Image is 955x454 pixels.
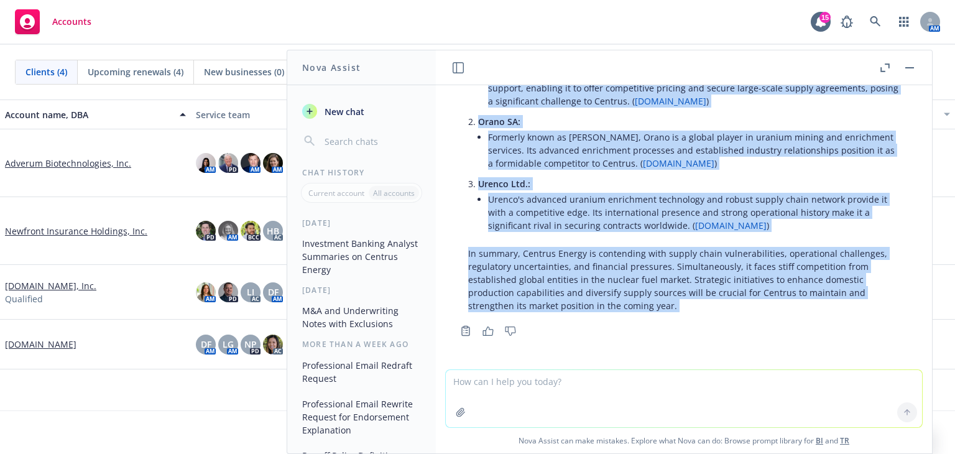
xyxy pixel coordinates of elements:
[191,100,382,129] button: Service team
[201,338,211,351] span: DF
[373,188,415,198] p: All accounts
[488,190,900,234] li: Urenco's advanced uranium enrichment technology and robust supply chain network provide it with a...
[816,435,823,446] a: BI
[5,108,172,121] div: Account name, DBA
[5,225,147,238] a: Newfront Insurance Holdings, Inc.
[241,153,261,173] img: photo
[834,9,859,34] a: Report a Bug
[218,282,238,302] img: photo
[501,322,520,340] button: Thumbs down
[196,282,216,302] img: photo
[308,188,364,198] p: Current account
[5,157,131,170] a: Adverum Biotechnologies, Inc.
[297,355,426,389] button: Professional Email Redraft Request
[241,221,261,241] img: photo
[478,116,520,127] span: Orano SA:
[196,153,216,173] img: photo
[322,105,364,118] span: New chat
[268,285,279,299] span: DF
[287,167,436,178] div: Chat History
[25,65,67,78] span: Clients (4)
[302,61,361,74] h1: Nova Assist
[819,12,831,23] div: 15
[468,247,900,312] p: In summary, Centrus Energy is contending with supply chain vulnerabilities, operational challenge...
[223,338,234,351] span: LG
[488,66,900,110] li: As a state-owned entity, KazAtomProm benefits from lower operational costs and government support...
[196,108,377,121] div: Service team
[287,339,436,350] div: More than a week ago
[297,300,426,334] button: M&A and Underwriting Notes with Exclusions
[204,65,284,78] span: New businesses (0)
[244,338,257,351] span: NP
[840,435,849,446] a: TR
[695,220,767,231] a: [DOMAIN_NAME]
[88,65,183,78] span: Upcoming renewals (4)
[297,100,426,123] button: New chat
[488,128,900,172] li: Formerly known as [PERSON_NAME], Orano is a global player in uranium mining and enrichment servic...
[263,335,283,354] img: photo
[441,428,927,453] span: Nova Assist can make mistakes. Explore what Nova can do: Browse prompt library for and
[52,17,91,27] span: Accounts
[287,285,436,295] div: [DATE]
[267,225,279,238] span: HB
[10,4,96,39] a: Accounts
[892,9,916,34] a: Switch app
[196,221,216,241] img: photo
[297,394,426,440] button: Professional Email Rewrite Request for Endorsement Explanation
[478,178,530,190] span: Urenco Ltd.:
[218,153,238,173] img: photo
[643,157,714,169] a: [DOMAIN_NAME]
[263,153,283,173] img: photo
[863,9,888,34] a: Search
[247,285,254,299] span: LI
[5,292,43,305] span: Qualified
[322,132,421,150] input: Search chats
[297,233,426,280] button: Investment Banking Analyst Summaries on Centrus Energy
[5,279,96,292] a: [DOMAIN_NAME], Inc.
[460,325,471,336] svg: Copy to clipboard
[287,218,436,228] div: [DATE]
[218,221,238,241] img: photo
[635,95,706,107] a: [DOMAIN_NAME]
[5,338,76,351] a: [DOMAIN_NAME]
